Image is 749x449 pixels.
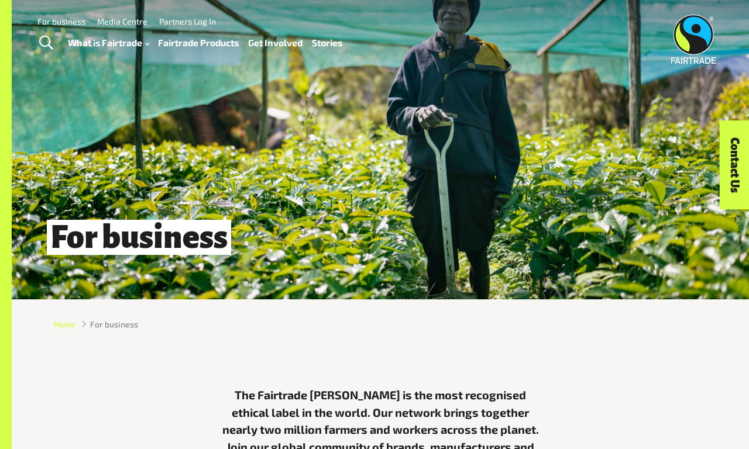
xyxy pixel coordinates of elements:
a: Fairtrade Products [158,34,239,51]
a: Stories [312,34,342,51]
img: Fairtrade Australia New Zealand logo [671,15,716,64]
a: For business [37,16,85,26]
span: For business [47,220,231,255]
a: Media Centre [97,16,147,26]
a: Toggle Search [32,29,60,58]
a: Home [54,318,75,330]
a: Partners Log In [159,16,216,26]
a: What is Fairtrade [68,34,149,51]
span: For business [90,318,138,330]
a: Get Involved [248,34,303,51]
